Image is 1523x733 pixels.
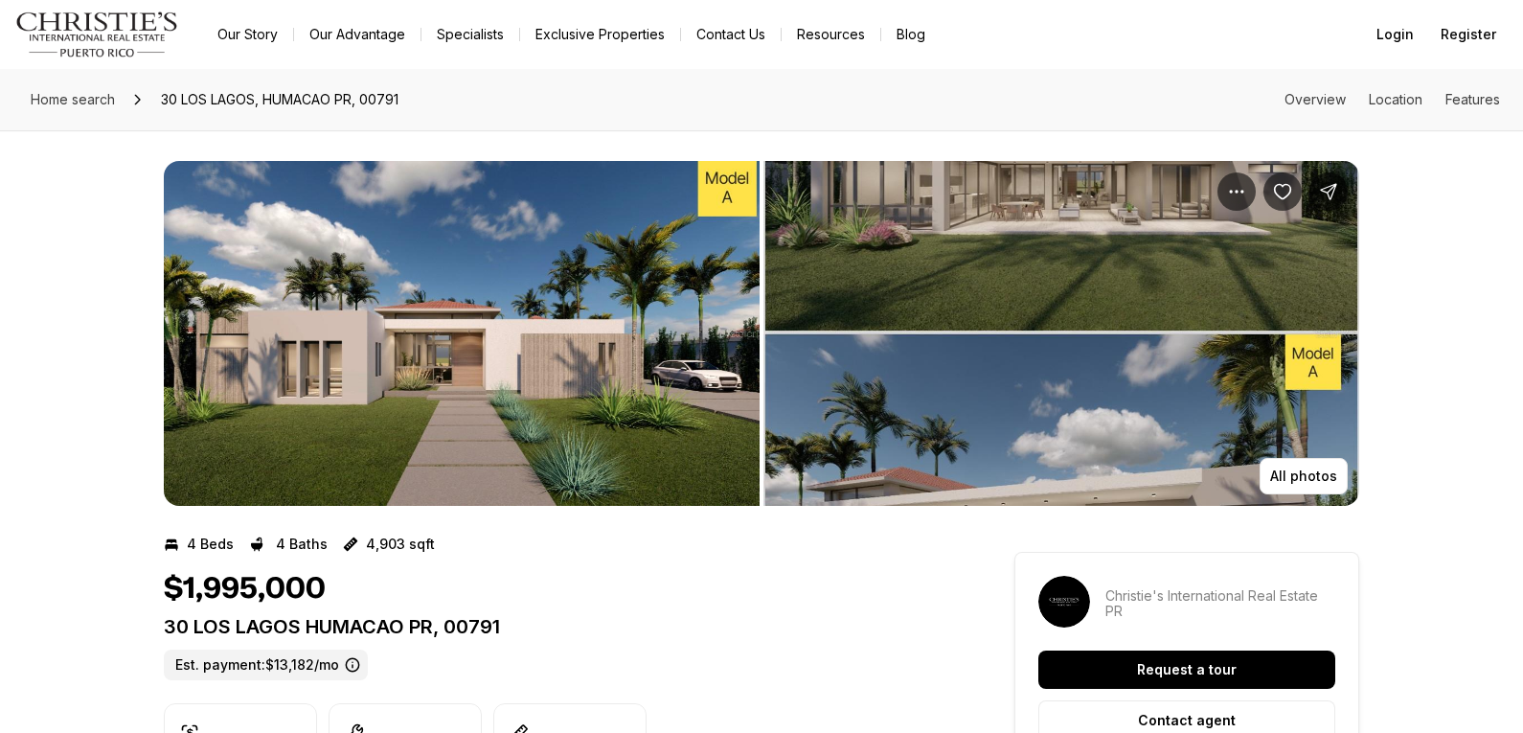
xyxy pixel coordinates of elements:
a: Our Advantage [294,21,421,48]
p: 30 LOS LAGOS HUMACAO PR, 00791 [164,615,945,638]
a: Skip to: Features [1445,91,1500,107]
span: Register [1441,27,1496,42]
p: Request a tour [1137,662,1237,677]
span: Home search [31,91,115,107]
button: 4 Baths [249,529,328,560]
a: Resources [782,21,880,48]
h1: $1,995,000 [164,571,326,607]
nav: Page section menu [1284,92,1500,107]
button: Contact Us [681,21,781,48]
button: Request a tour [1038,651,1335,689]
span: 30 LOS LAGOS, HUMACAO PR, 00791 [153,84,406,115]
span: Login [1376,27,1414,42]
li: 2 of 4 [763,161,1359,506]
button: View image gallery [763,161,1359,506]
p: Contact agent [1138,713,1236,728]
div: Listing Photos [164,161,1359,506]
button: All photos [1260,458,1348,494]
a: Our Story [202,21,293,48]
a: Exclusive Properties [520,21,680,48]
button: Login [1365,15,1425,54]
a: Blog [881,21,941,48]
label: Est. payment: $13,182/mo [164,650,368,680]
a: Skip to: Location [1369,91,1422,107]
p: Christie's International Real Estate PR [1105,588,1335,619]
button: Share Property: 30 LOS LAGOS [1309,172,1348,211]
button: Save Property: 30 LOS LAGOS [1263,172,1302,211]
p: All photos [1270,469,1337,484]
img: logo [15,11,179,57]
p: 4,903 sqft [366,537,435,552]
p: 4 Beds [187,537,234,552]
button: View image gallery [164,161,760,506]
a: Skip to: Overview [1284,91,1346,107]
button: Property options [1217,172,1256,211]
button: Register [1429,15,1508,54]
li: 1 of 4 [164,161,760,506]
a: Home search [23,84,123,115]
p: 4 Baths [276,537,328,552]
a: Specialists [421,21,519,48]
